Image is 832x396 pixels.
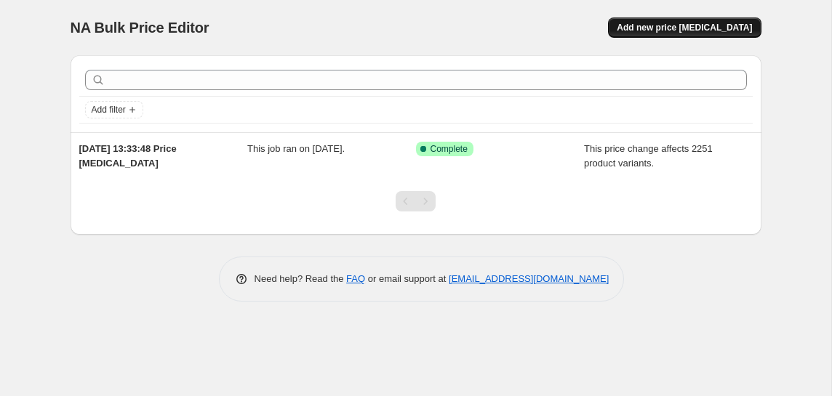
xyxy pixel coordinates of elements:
span: Complete [431,143,468,155]
a: FAQ [346,273,365,284]
a: [EMAIL_ADDRESS][DOMAIN_NAME] [449,273,609,284]
nav: Pagination [396,191,436,211]
span: [DATE] 13:33:48 Price [MEDICAL_DATA] [79,143,177,169]
span: Add new price [MEDICAL_DATA] [617,22,752,33]
span: or email support at [365,273,449,284]
span: Need help? Read the [255,273,347,284]
span: NA Bulk Price Editor [71,20,209,36]
button: Add new price [MEDICAL_DATA] [608,17,761,38]
span: This price change affects 2251 product variants. [584,143,713,169]
span: This job ran on [DATE]. [247,143,345,154]
span: Add filter [92,104,126,116]
button: Add filter [85,101,143,118]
